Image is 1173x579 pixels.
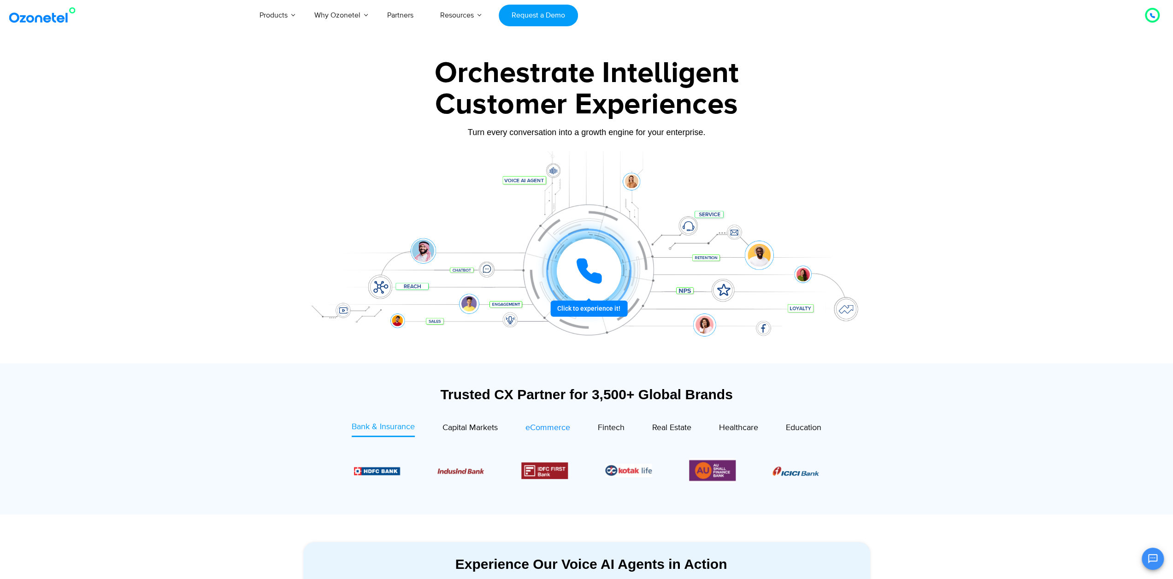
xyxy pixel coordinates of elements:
[652,421,691,437] a: Real Estate
[719,423,758,433] span: Healthcare
[521,462,568,479] div: 4 / 6
[442,421,498,437] a: Capital Markets
[786,421,821,437] a: Education
[299,59,875,88] div: Orchestrate Intelligent
[303,386,870,402] div: Trusted CX Partner for 3,500+ Global Brands
[437,465,484,476] div: 3 / 6
[299,127,875,137] div: Turn every conversation into a growth engine for your enterprise.
[786,423,821,433] span: Education
[312,556,870,572] div: Experience Our Voice AI Agents in Action
[354,467,400,475] img: Picture9.png
[352,421,415,437] a: Bank & Insurance
[354,465,400,476] div: 2 / 6
[525,423,570,433] span: eCommerce
[598,423,625,433] span: Fintech
[1142,548,1164,570] button: Open chat
[352,422,415,432] span: Bank & Insurance
[605,464,652,477] img: Picture26.jpg
[773,467,819,476] img: Picture8.png
[598,421,625,437] a: Fintech
[521,462,568,479] img: Picture12.png
[354,458,819,483] div: Image Carousel
[442,423,498,433] span: Capital Markets
[652,423,691,433] span: Real Estate
[719,421,758,437] a: Healthcare
[437,468,484,474] img: Picture10.png
[689,458,736,483] div: 6 / 6
[773,465,819,476] div: 1 / 6
[605,464,652,477] div: 5 / 6
[299,83,875,127] div: Customer Experiences
[689,458,736,483] img: Picture13.png
[499,5,578,26] a: Request a Demo
[525,421,570,437] a: eCommerce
